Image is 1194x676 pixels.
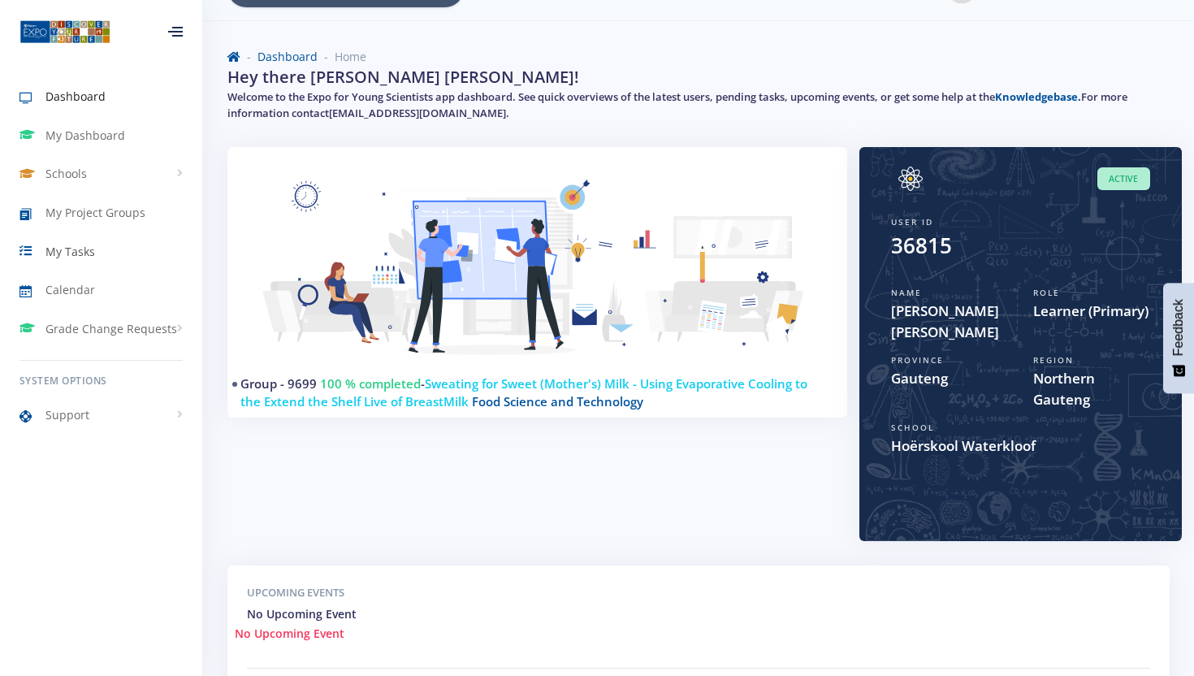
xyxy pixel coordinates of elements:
[45,281,95,298] span: Calendar
[45,204,145,221] span: My Project Groups
[891,216,933,227] span: User ID
[1163,283,1194,393] button: Feedback - Show survey
[247,606,357,622] span: No Upcoming Event
[891,354,944,366] span: Province
[1033,287,1060,298] span: Role
[318,48,366,65] li: Home
[45,127,125,144] span: My Dashboard
[891,230,952,262] div: 36815
[891,167,930,191] img: Image placeholder
[995,89,1081,104] a: Knowledgebase.
[247,585,1150,601] h5: Upcoming Events
[891,368,1008,389] span: Gauteng
[320,375,421,392] span: 100 % completed
[227,89,1170,121] h5: Welcome to the Expo for Young Scientists app dashboard. See quick overviews of the latest users, ...
[19,374,183,388] h6: System Options
[329,106,506,120] a: [EMAIL_ADDRESS][DOMAIN_NAME]
[1033,354,1074,366] span: Region
[1033,301,1150,322] span: Learner (Primary)
[891,422,934,433] span: School
[19,19,110,45] img: ...
[227,48,1170,65] nav: breadcrumb
[1033,368,1150,409] span: Northern Gauteng
[240,375,317,392] a: Group - 9699
[45,243,95,260] span: My Tasks
[227,65,579,89] h2: Hey there [PERSON_NAME] [PERSON_NAME]!
[235,625,344,642] span: No Upcoming Event
[240,375,821,411] h4: -
[472,393,643,409] span: Food Science and Technology
[257,49,318,64] a: Dashboard
[891,435,1150,457] span: Hoërskool Waterkloof
[891,301,1008,342] span: [PERSON_NAME] [PERSON_NAME]
[247,167,828,387] img: Learner
[45,165,87,182] span: Schools
[45,88,106,105] span: Dashboard
[891,287,922,298] span: Name
[1171,299,1186,356] span: Feedback
[240,375,807,410] span: Sweating for Sweet (Mother's) Milk - Using Evaporative Cooling to the Extend the Shelf Live of Br...
[1097,167,1150,191] span: Active
[45,406,89,423] span: Support
[45,320,177,337] span: Grade Change Requests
